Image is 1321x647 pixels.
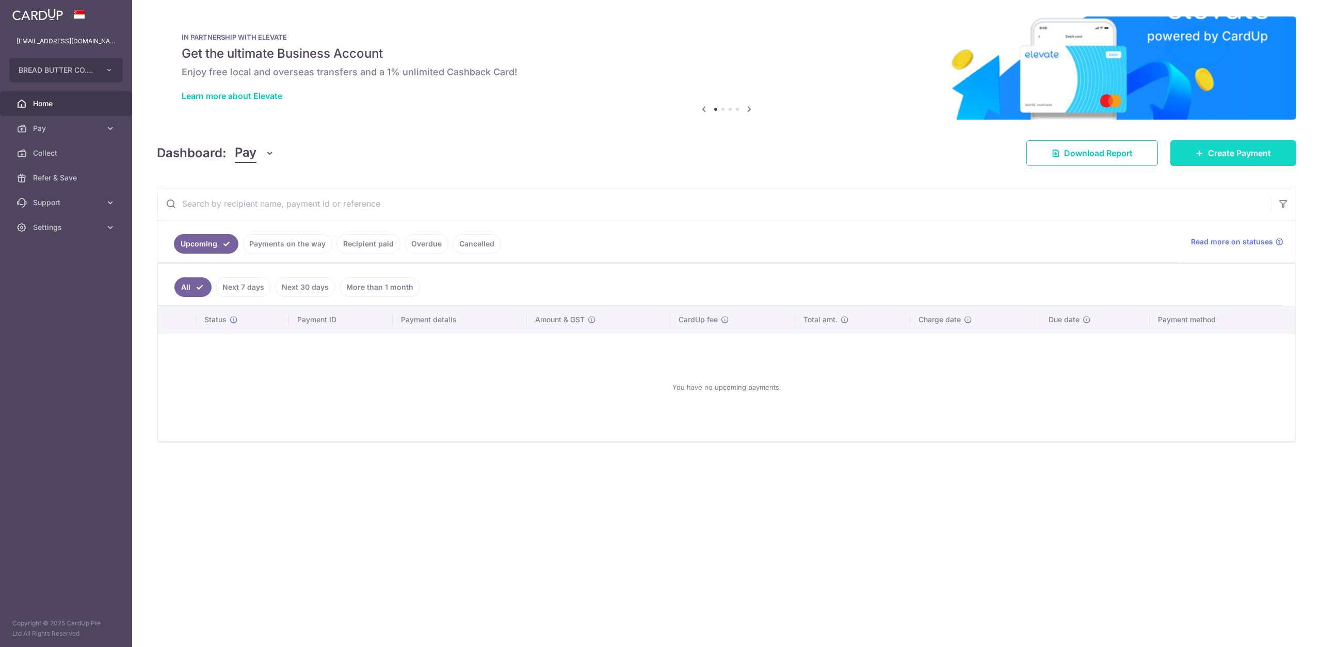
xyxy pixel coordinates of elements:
[33,197,101,208] span: Support
[393,306,527,333] th: Payment details
[33,222,101,233] span: Settings
[405,234,448,254] a: Overdue
[33,148,101,158] span: Collect
[336,234,400,254] a: Recipient paid
[204,314,227,325] span: Status
[340,277,420,297] a: More than 1 month
[17,36,116,46] p: [EMAIL_ADDRESS][DOMAIN_NAME]
[182,33,1271,41] p: IN PARTNERSHIP WITH ELEVATE
[182,66,1271,78] h6: Enjoy free local and overseas transfers and a 1% unlimited Cashback Card!
[535,314,585,325] span: Amount & GST
[275,277,335,297] a: Next 30 days
[679,314,718,325] span: CardUp fee
[33,173,101,183] span: Refer & Save
[235,143,256,163] span: Pay
[289,306,393,333] th: Payment ID
[157,16,1296,120] img: Renovation banner
[1049,314,1080,325] span: Due date
[216,277,271,297] a: Next 7 days
[12,8,63,21] img: CardUp
[33,98,101,109] span: Home
[803,314,837,325] span: Total amt.
[1208,147,1271,159] span: Create Payment
[243,234,332,254] a: Payments on the way
[182,91,282,101] a: Learn more about Elevate
[235,143,275,163] button: Pay
[19,65,95,75] span: BREAD BUTTER CO. PRIVATE LIMITED
[1150,306,1295,333] th: Payment method
[919,314,961,325] span: Charge date
[453,234,501,254] a: Cancelled
[170,342,1283,433] div: You have no upcoming payments.
[33,123,101,134] span: Pay
[1191,237,1283,247] a: Read more on statuses
[1191,237,1273,247] span: Read more on statuses
[182,45,1271,62] h5: Get the ultimate Business Account
[174,277,212,297] a: All
[1064,147,1133,159] span: Download Report
[1170,140,1296,166] a: Create Payment
[174,234,238,254] a: Upcoming
[157,187,1271,220] input: Search by recipient name, payment id or reference
[157,144,227,162] h4: Dashboard:
[9,58,123,82] button: BREAD BUTTER CO. PRIVATE LIMITED
[1026,140,1158,166] a: Download Report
